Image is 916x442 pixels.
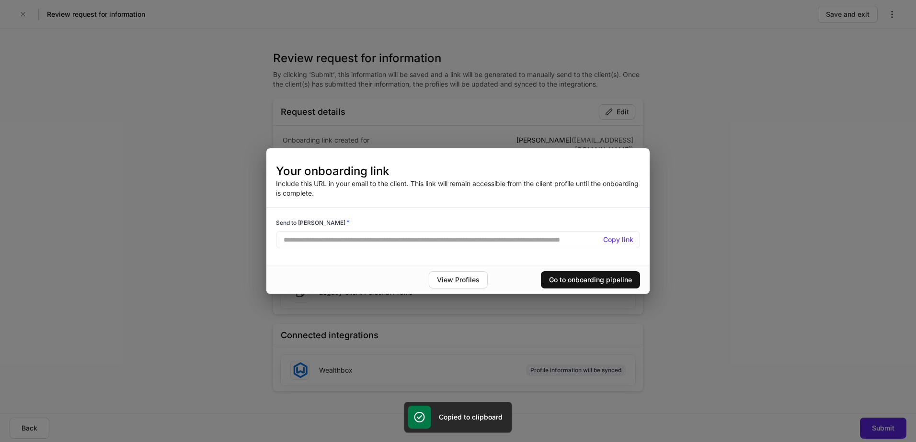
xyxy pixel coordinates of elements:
div: View Profiles [437,275,480,285]
h3: Your onboarding link [276,164,640,179]
div: Include this URL in your email to the client. This link will remain accessible from the client pr... [266,164,650,198]
h5: Copied to clipboard [439,412,503,422]
button: View Profiles [429,271,488,288]
button: Go to onboarding pipeline [541,271,640,288]
div: Go to onboarding pipeline [549,275,632,285]
h5: Copy link [603,235,633,244]
h6: Send to [PERSON_NAME] [276,218,350,227]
